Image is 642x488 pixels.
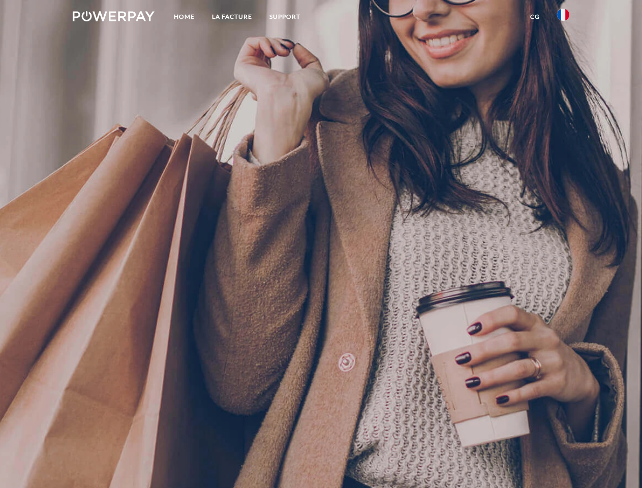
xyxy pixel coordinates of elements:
[73,11,155,21] img: logo-powerpay-white.svg
[261,8,309,26] a: Support
[557,9,569,21] img: fr
[522,8,548,26] a: CG
[165,8,203,26] a: Home
[203,8,261,26] a: LA FACTURE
